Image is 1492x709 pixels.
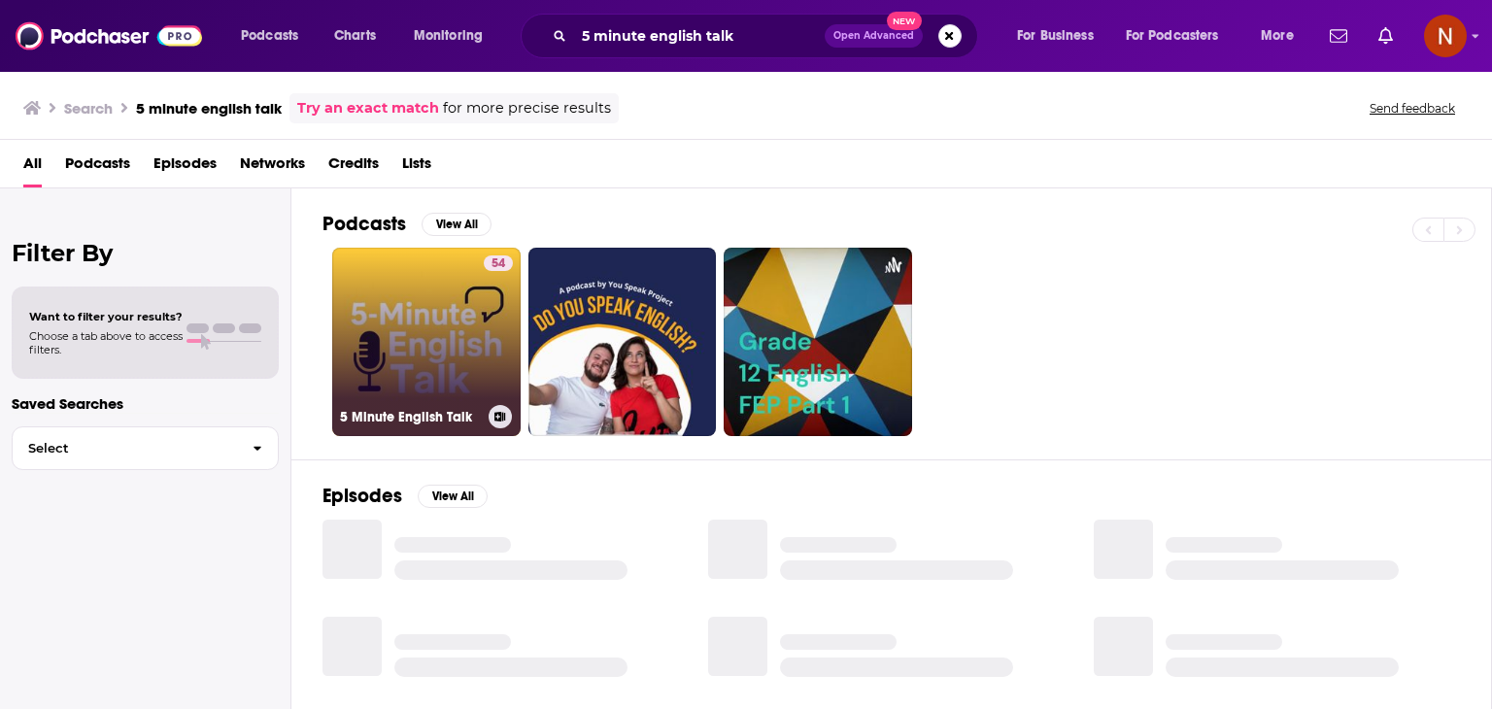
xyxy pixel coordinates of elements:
span: 54 [492,254,505,274]
a: Show notifications dropdown [1322,19,1355,52]
button: Open AdvancedNew [825,24,923,48]
a: Lists [402,148,431,187]
span: Choose a tab above to access filters. [29,329,183,356]
a: Try an exact match [297,97,439,119]
input: Search podcasts, credits, & more... [574,20,825,51]
a: All [23,148,42,187]
a: 545 Minute English Talk [332,248,521,436]
h2: Filter By [12,239,279,267]
span: More [1261,22,1294,50]
div: Search podcasts, credits, & more... [539,14,997,58]
button: Show profile menu [1424,15,1467,57]
h2: Podcasts [322,212,406,236]
img: Podchaser - Follow, Share and Rate Podcasts [16,17,202,54]
span: Select [13,442,237,455]
a: EpisodesView All [322,484,488,508]
img: User Profile [1424,15,1467,57]
a: Podcasts [65,148,130,187]
h3: 5 minute english talk [136,99,282,118]
a: Show notifications dropdown [1371,19,1401,52]
a: Credits [328,148,379,187]
a: PodcastsView All [322,212,492,236]
a: Networks [240,148,305,187]
button: open menu [1113,20,1247,51]
span: Logged in as AdelNBM [1424,15,1467,57]
button: Send feedback [1364,100,1461,117]
p: Saved Searches [12,394,279,413]
button: open menu [400,20,508,51]
button: open menu [1003,20,1118,51]
button: Select [12,426,279,470]
button: View All [422,213,492,236]
span: For Podcasters [1126,22,1219,50]
span: For Business [1017,22,1094,50]
span: Charts [334,22,376,50]
h3: Search [64,99,113,118]
span: New [887,12,922,30]
span: Want to filter your results? [29,310,183,323]
h3: 5 Minute English Talk [340,409,481,425]
span: Podcasts [241,22,298,50]
span: Monitoring [414,22,483,50]
button: open menu [227,20,323,51]
h2: Episodes [322,484,402,508]
a: Charts [322,20,388,51]
a: 54 [484,255,513,271]
button: View All [418,485,488,508]
span: Open Advanced [833,31,914,41]
button: open menu [1247,20,1318,51]
span: for more precise results [443,97,611,119]
a: Episodes [153,148,217,187]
